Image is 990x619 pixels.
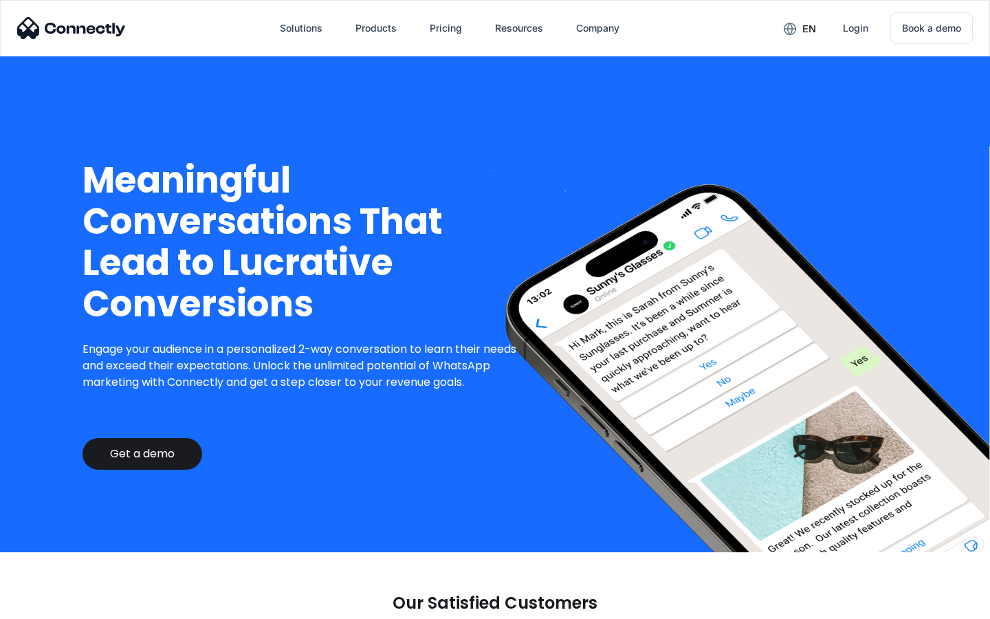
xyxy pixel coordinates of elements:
ul: Language list [27,595,82,614]
a: Login [832,12,879,45]
h1: Meaningful Conversations That Lead to Lucrative Conversions [82,160,527,325]
div: Get a demo [110,447,175,461]
a: Pricing [419,12,473,45]
div: Solutions [280,19,322,38]
aside: Language selected: English [14,595,82,614]
a: Book a demo [890,12,973,44]
div: Company [576,19,619,38]
p: Engage your audience in a personalized 2-way conversation to learn their needs and exceed their e... [82,341,527,391]
a: Get a demo [82,438,202,470]
p: Our Satisfied Customers [393,594,597,613]
div: en [802,19,816,39]
div: Products [355,19,397,38]
img: Connectly Logo [17,17,126,39]
div: Pricing [430,19,462,38]
div: Resources [495,19,543,38]
div: Login [843,19,868,38]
